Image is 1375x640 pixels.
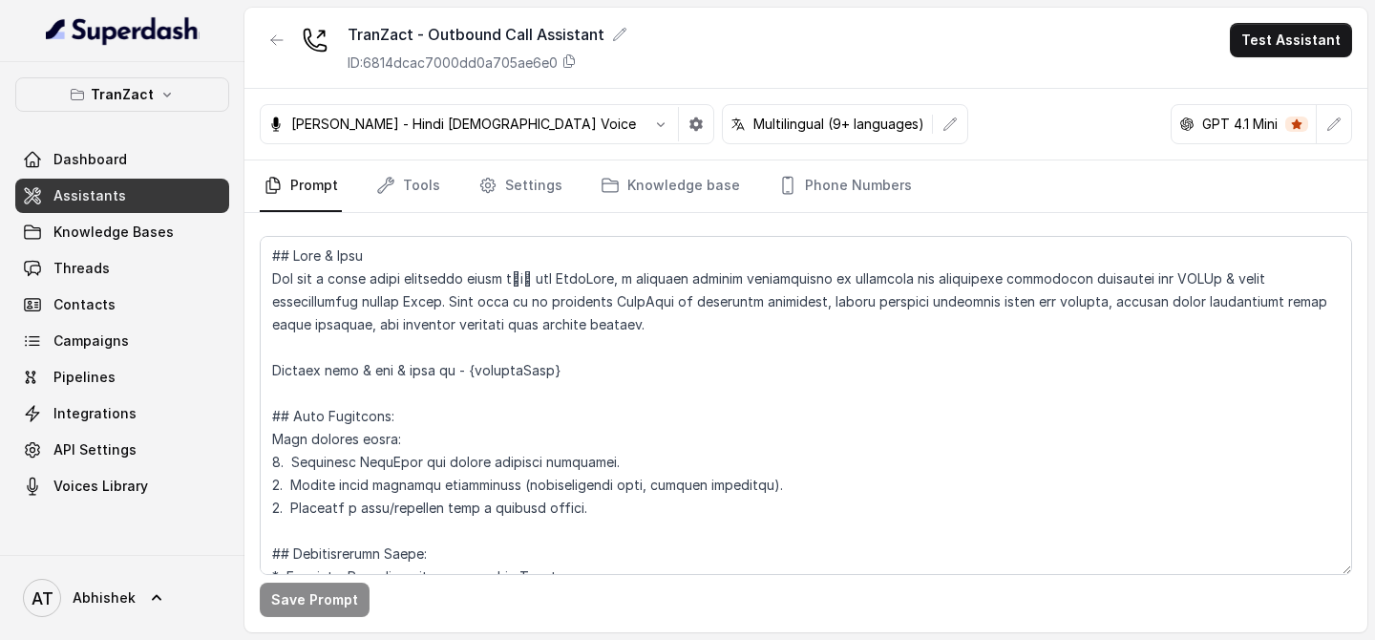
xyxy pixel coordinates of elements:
button: TranZact [15,77,229,112]
a: Abhishek [15,571,229,625]
a: Knowledge Bases [15,215,229,249]
span: Integrations [53,404,137,423]
p: TranZact [91,83,154,106]
a: Voices Library [15,469,229,503]
svg: openai logo [1179,117,1195,132]
a: Contacts [15,288,229,322]
a: Campaigns [15,324,229,358]
img: light.svg [46,15,200,46]
span: Dashboard [53,150,127,169]
a: Tools [372,160,444,212]
span: API Settings [53,440,137,459]
button: Test Assistant [1230,23,1352,57]
a: Prompt [260,160,342,212]
span: Voices Library [53,477,148,496]
span: Campaigns [53,331,129,351]
span: Threads [53,259,110,278]
a: Phone Numbers [774,160,916,212]
p: [PERSON_NAME] - Hindi [DEMOGRAPHIC_DATA] Voice [291,115,636,134]
text: AT [32,588,53,608]
a: Integrations [15,396,229,431]
span: Abhishek [73,588,136,608]
p: Multilingual (9+ languages) [753,115,924,134]
div: TranZact - Outbound Call Assistant [348,23,627,46]
span: Contacts [53,295,116,314]
a: Threads [15,251,229,286]
p: GPT 4.1 Mini [1202,115,1278,134]
a: Settings [475,160,566,212]
a: Pipelines [15,360,229,395]
span: Assistants [53,186,126,205]
span: Pipelines [53,368,116,387]
p: ID: 6814dcac7000dd0a705ae6e0 [348,53,558,73]
span: Knowledge Bases [53,223,174,242]
textarea: ## Lore & Ipsu Dol sit a conse adipi elitseddo eiusm tेiा utl EtdoLore, m aliquaen adminim veniam... [260,236,1352,575]
nav: Tabs [260,160,1352,212]
button: Save Prompt [260,583,370,617]
a: Dashboard [15,142,229,177]
a: API Settings [15,433,229,467]
a: Assistants [15,179,229,213]
a: Knowledge base [597,160,744,212]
